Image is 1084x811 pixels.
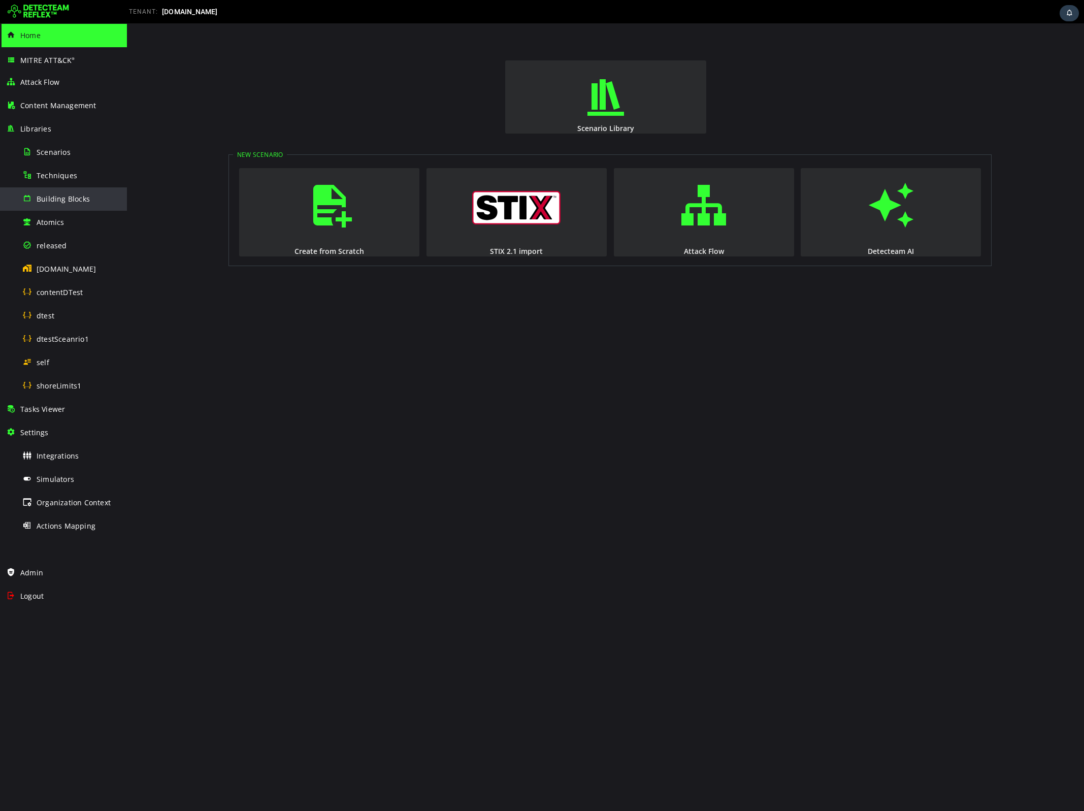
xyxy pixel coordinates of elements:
span: Scenarios [37,147,71,157]
span: Integrations [37,451,79,461]
span: self [37,358,49,367]
span: [DOMAIN_NAME] [37,264,96,274]
button: Attack Flow [487,145,667,233]
span: dtest [37,311,54,320]
span: Actions Mapping [37,521,95,531]
span: Logout [20,591,44,601]
button: Scenario Library [378,37,579,110]
sup: ® [72,56,75,61]
div: Detecteam AI [673,223,855,233]
span: contentDTest [37,287,83,297]
span: Admin [20,568,43,577]
button: Create from Scratch [112,145,292,233]
span: shoreLimits1 [37,381,81,391]
span: dtestSceanrio1 [37,334,89,344]
span: Atomics [37,217,64,227]
div: Scenario Library [377,100,580,110]
div: STIX 2.1 import [299,223,481,233]
span: Techniques [37,171,77,180]
span: TENANT: [129,8,158,15]
span: Content Management [20,101,96,110]
img: Detecteam logo [8,4,69,20]
span: Home [20,30,41,40]
span: Libraries [20,124,51,134]
div: Attack Flow [486,223,668,233]
span: Building Blocks [37,194,90,204]
div: Create from Scratch [111,223,293,233]
span: MITRE ATT&CK [20,55,75,65]
button: STIX 2.1 import [300,145,480,233]
span: Settings [20,428,49,437]
span: Organization Context [37,498,111,507]
img: logo_stix.svg [345,168,434,201]
span: Simulators [37,474,74,484]
div: Task Notifications [1060,5,1079,21]
button: Detecteam AI [674,145,854,233]
span: released [37,241,67,250]
span: Tasks Viewer [20,404,65,414]
span: Attack Flow [20,77,59,87]
legend: New Scenario [106,127,160,136]
span: [DOMAIN_NAME] [162,8,218,16]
